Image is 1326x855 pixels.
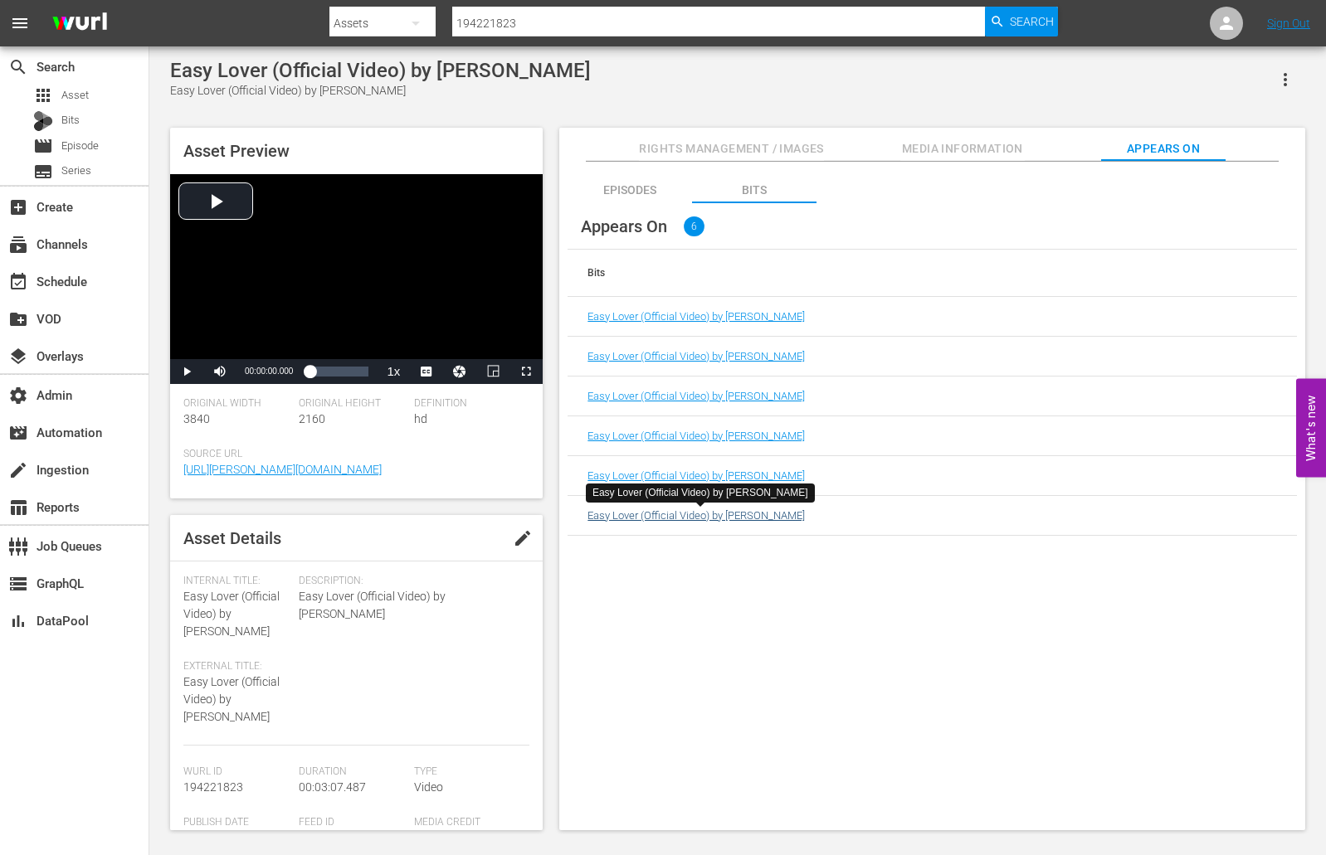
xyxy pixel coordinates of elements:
[61,138,99,154] span: Episode
[8,386,28,406] span: Admin
[183,765,290,779] span: Wurl Id
[33,85,53,105] span: Asset
[8,347,28,367] span: Overlays
[692,170,817,210] div: Bits
[183,780,243,794] span: 194221823
[170,82,591,100] div: Easy Lover (Official Video) by [PERSON_NAME]
[587,469,805,482] a: Easy Lover (Official Video) by [PERSON_NAME]
[183,397,290,410] span: Original Width
[639,138,823,159] span: Rights Management / Images
[587,310,805,323] a: Easy Lover (Official Video) by [PERSON_NAME]
[183,528,281,548] span: Asset Details
[183,660,290,673] span: External Title:
[40,4,119,43] img: ans4CAIJ8jUAAAAAAAAAAAAAAAAAAAAAAAAgQb4GAAAAAAAAAAAAAAAAAAAAAAAAJMjXAAAAAAAAAAAAAAAAAAAAAAAAgAT5G...
[61,163,91,179] span: Series
[245,367,293,376] span: 00:00:00.000
[183,412,210,425] span: 3840
[61,87,89,104] span: Asset
[503,518,543,558] button: edit
[183,816,290,829] span: Publish Date
[1296,378,1326,477] button: Open Feedback Widget
[183,590,280,638] span: Easy Lover (Official Video) by [PERSON_NAME]
[568,250,1297,296] th: Bits
[8,57,28,77] span: Search
[509,359,543,384] button: Fullscreen
[310,367,368,376] div: Progress Bar
[33,111,53,131] div: Bits
[183,575,290,588] span: Internal Title:
[8,537,28,556] span: Job Queues
[1267,17,1310,30] a: Sign Out
[33,136,53,156] span: Episode
[592,486,808,500] div: Easy Lover (Official Video) by [PERSON_NAME]
[10,13,30,33] span: menu
[299,780,366,794] span: 00:03:07.487
[985,7,1058,36] button: Search
[414,765,521,779] span: Type
[414,816,521,829] span: Media Credit
[8,272,28,292] span: Schedule
[8,309,28,329] span: VOD
[684,216,704,236] span: 6
[183,463,382,476] a: [URL][PERSON_NAME][DOMAIN_NAME]
[410,359,443,384] button: Captions
[587,350,805,362] a: Easy Lover (Official Video) by [PERSON_NAME]
[203,359,236,384] button: Mute
[587,430,805,442] a: Easy Lover (Official Video) by [PERSON_NAME]
[377,359,410,384] button: Playback Rate
[183,675,280,723] span: Easy Lover (Official Video) by [PERSON_NAME]
[414,412,427,425] span: hd
[299,397,406,410] span: Original Height
[8,460,28,480] span: Ingestion
[587,509,805,522] a: Easy Lover (Official Video) by [PERSON_NAME]
[587,390,805,402] a: Easy Lover (Official Video) by [PERSON_NAME]
[299,765,406,779] span: Duration
[513,528,533,548] span: edit
[568,170,692,210] div: Episodes
[414,780,443,794] span: Video
[299,588,521,623] span: Easy Lover (Official Video) by [PERSON_NAME]
[170,174,543,384] div: Video Player
[8,611,28,631] span: DataPool
[170,59,591,82] div: Easy Lover (Official Video) by [PERSON_NAME]
[299,575,521,588] span: Description:
[568,170,692,203] button: Episodes
[170,359,203,384] button: Play
[8,574,28,594] span: GraphQL
[414,397,521,410] span: Definition
[8,235,28,255] span: Channels
[8,197,28,217] span: Create
[1010,7,1054,36] span: Search
[299,816,406,829] span: Feed ID
[581,216,667,236] span: Appears On
[8,423,28,443] span: Automation
[183,448,521,461] span: Source Url
[900,138,1025,159] span: Media Information
[33,162,53,182] span: Series
[443,359,476,384] button: Jump To Time
[61,112,80,129] span: Bits
[183,141,290,161] span: Asset Preview
[692,170,817,203] button: Bits
[299,412,325,425] span: 2160
[8,498,28,517] span: Reports
[1101,138,1226,159] span: Appears On
[476,359,509,384] button: Picture-in-Picture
